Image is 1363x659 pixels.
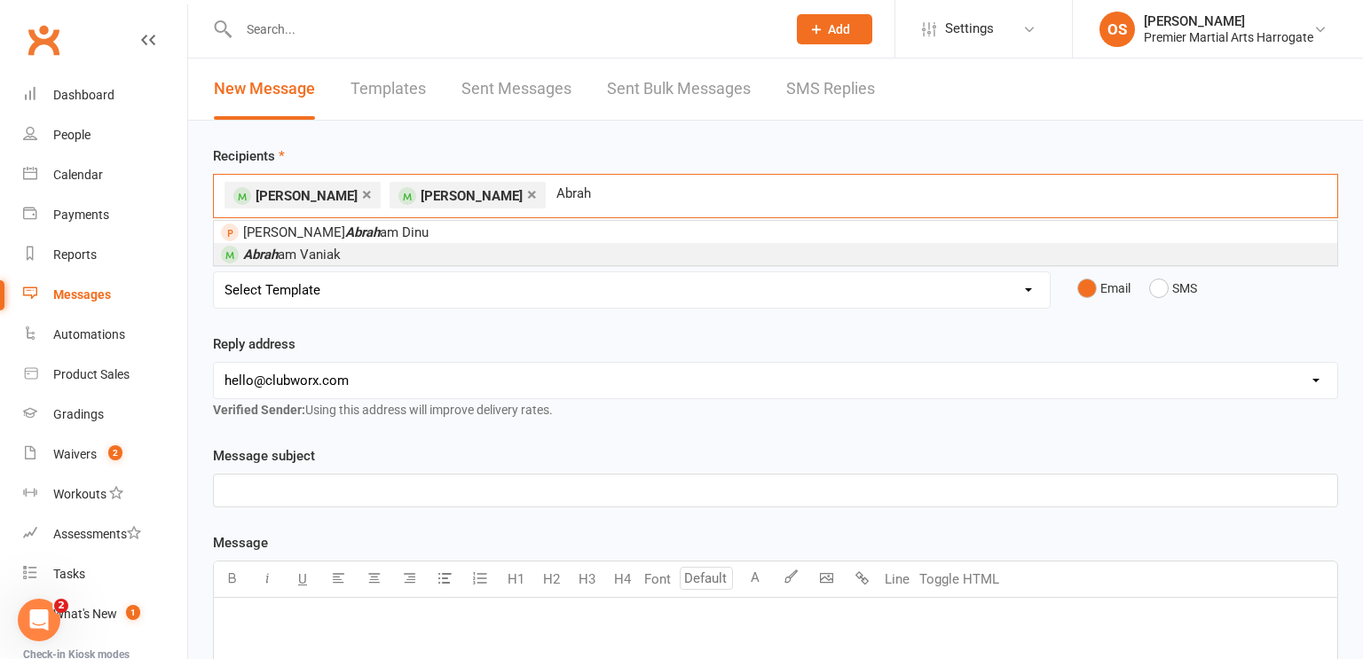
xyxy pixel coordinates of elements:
button: H3 [569,561,604,597]
a: Sent Bulk Messages [607,59,751,120]
button: H2 [533,561,569,597]
a: Automations [23,315,187,355]
strong: Verified Sender: [213,403,305,417]
a: Product Sales [23,355,187,395]
span: 2 [108,445,122,460]
div: [PERSON_NAME] [1144,13,1313,29]
div: People [53,128,91,142]
a: Messages [23,275,187,315]
a: SMS Replies [786,59,875,120]
button: Add [797,14,872,44]
a: Dashboard [23,75,187,115]
button: H4 [604,561,640,597]
a: Tasks [23,554,187,594]
a: Clubworx [21,18,66,62]
a: Gradings [23,395,187,435]
div: Product Sales [53,367,130,381]
input: Default [680,567,733,590]
div: Payments [53,208,109,222]
span: [PERSON_NAME] am Dinu [243,224,429,240]
div: Automations [53,327,125,341]
span: [PERSON_NAME] [421,188,523,204]
em: Abrah [345,224,380,240]
em: Abrah [243,247,278,263]
div: Gradings [53,407,104,421]
span: Using this address will improve delivery rates. [213,403,553,417]
div: Assessments [53,527,141,541]
span: 1 [126,605,140,620]
button: H1 [498,561,533,597]
button: SMS [1149,271,1197,305]
a: People [23,115,187,155]
input: Search... [233,17,774,42]
div: Dashboard [53,88,114,102]
span: am Vaniak [243,247,341,263]
button: U [285,561,320,597]
div: What's New [53,607,117,621]
a: Calendar [23,155,187,195]
a: Templates [351,59,426,120]
div: Calendar [53,168,103,182]
div: Workouts [53,487,106,501]
span: Settings [945,9,994,49]
a: Waivers 2 [23,435,187,475]
button: A [737,561,773,597]
a: Reports [23,235,187,275]
a: What's New1 [23,594,187,634]
a: Workouts [23,475,187,514]
a: × [527,180,537,208]
a: New Message [214,59,315,120]
span: [PERSON_NAME] [256,188,358,204]
div: Messages [53,287,111,302]
div: Premier Martial Arts Harrogate [1144,29,1313,45]
span: U [298,571,307,587]
a: Sent Messages [461,59,571,120]
label: Recipients [213,145,285,167]
div: Waivers [53,447,97,461]
div: Tasks [53,567,85,581]
div: OS [1099,12,1135,47]
a: Assessments [23,514,187,554]
iframe: Intercom live chat [18,599,60,641]
a: Payments [23,195,187,235]
span: 2 [54,599,68,613]
button: Toggle HTML [915,561,1004,597]
button: Email [1077,271,1131,305]
button: Line [879,561,915,597]
div: Reports [53,247,97,262]
span: Add [828,22,850,36]
input: Search Prospects, Members and Reports [555,182,615,205]
button: Font [640,561,675,597]
label: Message subject [213,445,315,467]
label: Reply address [213,333,295,355]
label: Message [213,532,268,553]
a: × [362,180,372,208]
